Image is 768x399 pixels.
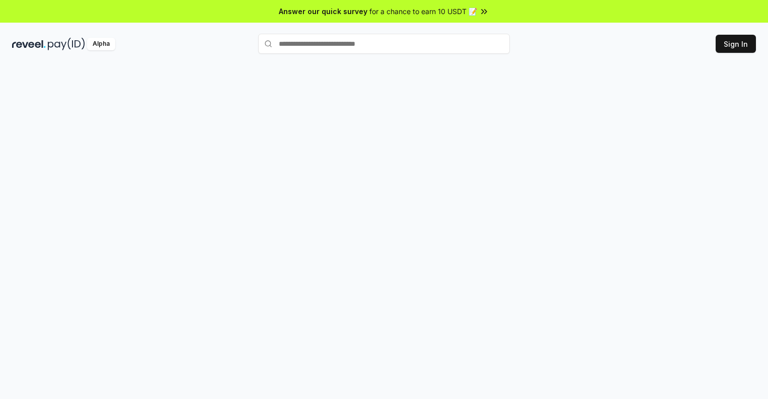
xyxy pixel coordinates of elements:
[369,6,477,17] span: for a chance to earn 10 USDT 📝
[279,6,367,17] span: Answer our quick survey
[87,38,115,50] div: Alpha
[12,38,46,50] img: reveel_dark
[48,38,85,50] img: pay_id
[716,35,756,53] button: Sign In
